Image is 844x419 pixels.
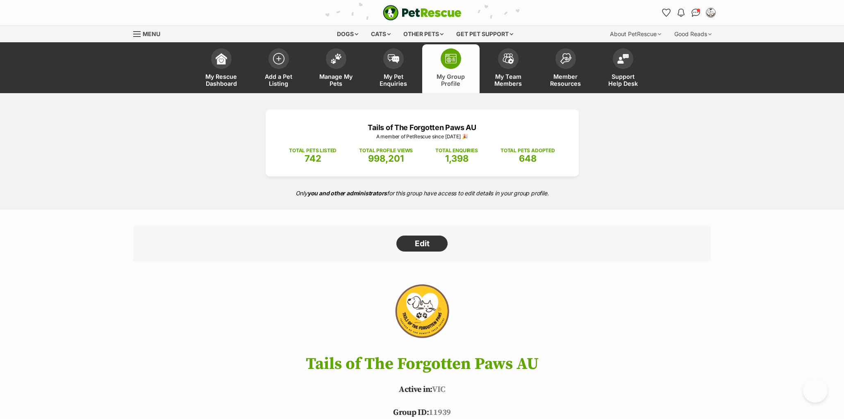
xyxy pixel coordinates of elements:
span: 998,201 [368,153,404,164]
span: 742 [305,153,321,164]
a: My Team Members [480,44,537,93]
p: Tails of The Forgotten Paws AU [278,122,566,133]
a: My Rescue Dashboard [193,44,250,93]
p: VIC [121,384,723,396]
span: Manage My Pets [318,73,355,87]
ul: Account quick links [660,6,717,19]
span: My Rescue Dashboard [203,73,240,87]
div: Cats [365,26,396,42]
img: Tails of The Forgotten Paws AU [375,277,469,347]
a: Member Resources [537,44,594,93]
img: chat-41dd97257d64d25036548639549fe6c8038ab92f7586957e7f3b1b290dea8141.svg [692,9,700,17]
span: My Team Members [490,73,527,87]
img: member-resources-icon-8e73f808a243e03378d46382f2149f9095a855e16c252ad45f914b54edf8863c.svg [560,53,571,64]
a: Favourites [660,6,673,19]
span: Menu [143,30,160,37]
img: Tails of The Forgotten Paws AU profile pic [707,9,715,17]
a: Conversations [689,6,703,19]
span: My Pet Enquiries [375,73,412,87]
span: Add a Pet Listing [260,73,297,87]
img: manage-my-pets-icon-02211641906a0b7f246fdf0571729dbe1e7629f14944591b6c1af311fb30b64b.svg [330,53,342,64]
span: 1,398 [445,153,469,164]
img: notifications-46538b983faf8c2785f20acdc204bb7945ddae34d4c08c2a6579f10ce5e182be.svg [678,9,684,17]
p: TOTAL PETS LISTED [289,147,337,154]
img: add-pet-listing-icon-0afa8454b4691262ce3f59096e99ab1cd57d4a30225e0717b998d2c9b9846f56.svg [273,53,284,64]
button: Notifications [675,6,688,19]
img: dashboard-icon-eb2f2d2d3e046f16d808141f083e7271f6b2e854fb5c12c21221c1fb7104beca.svg [216,53,227,64]
div: About PetRescue [604,26,667,42]
span: Active in: [399,385,432,395]
iframe: Help Scout Beacon - Open [803,378,828,403]
h1: Tails of The Forgotten Paws AU [121,355,723,373]
p: TOTAL PETS ADOPTED [500,147,555,154]
a: Edit [396,236,448,252]
div: Other pets [398,26,449,42]
a: Add a Pet Listing [250,44,307,93]
div: Dogs [331,26,364,42]
img: logo-e224e6f780fb5917bec1dbf3a21bbac754714ae5b6737aabdf751b685950b380.svg [383,5,462,21]
button: My account [704,6,717,19]
span: Group ID: [393,408,429,418]
p: TOTAL ENQUIRIES [435,147,478,154]
img: pet-enquiries-icon-7e3ad2cf08bfb03b45e93fb7055b45f3efa6380592205ae92323e6603595dc1f.svg [388,54,399,63]
a: PetRescue [383,5,462,21]
div: Good Reads [669,26,717,42]
a: Menu [133,26,166,41]
span: Member Resources [547,73,584,87]
span: My Group Profile [432,73,469,87]
p: 11939 [121,407,723,419]
img: help-desk-icon-fdf02630f3aa405de69fd3d07c3f3aa587a6932b1a1747fa1d2bba05be0121f9.svg [617,54,629,64]
span: 648 [519,153,537,164]
p: A member of PetRescue since [DATE] 🎉 [278,133,566,140]
p: TOTAL PROFILE VIEWS [359,147,413,154]
img: group-profile-icon-3fa3cf56718a62981997c0bc7e787c4b2cf8bcc04b72c1350f741eb67cf2f40e.svg [445,54,457,64]
img: team-members-icon-5396bd8760b3fe7c0b43da4ab00e1e3bb1a5d9ba89233759b79545d2d3fc5d0d.svg [503,53,514,64]
div: Get pet support [450,26,519,42]
strong: you and other administrators [307,190,387,197]
a: My Group Profile [422,44,480,93]
a: Support Help Desk [594,44,652,93]
span: Support Help Desk [605,73,642,87]
a: Manage My Pets [307,44,365,93]
a: My Pet Enquiries [365,44,422,93]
